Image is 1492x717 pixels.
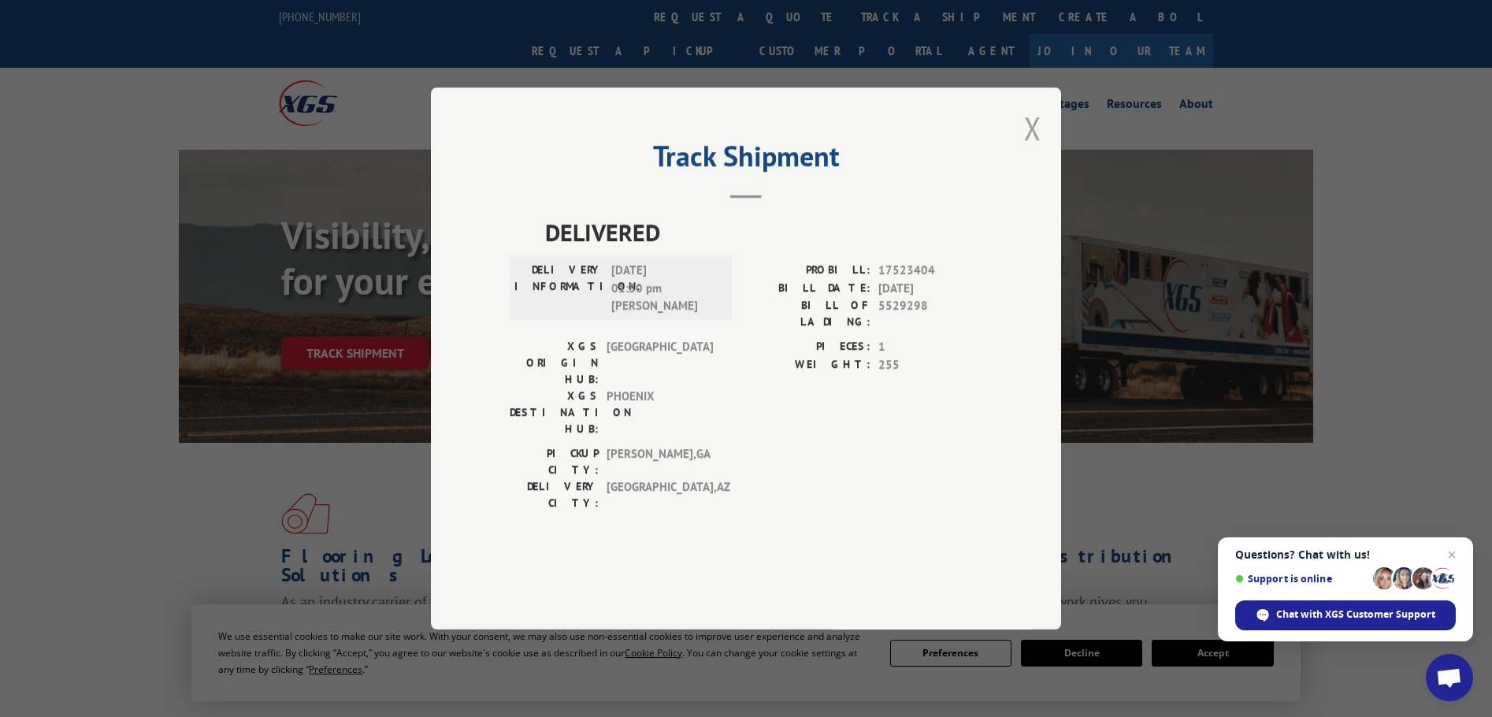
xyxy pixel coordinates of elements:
[746,280,870,298] label: BILL DATE:
[878,262,982,280] span: 17523404
[1235,548,1456,561] span: Questions? Chat with us!
[510,145,982,175] h2: Track Shipment
[514,262,603,315] label: DELIVERY INFORMATION:
[746,356,870,374] label: WEIGHT:
[1426,654,1473,701] div: Open chat
[1276,607,1435,622] span: Chat with XGS Customer Support
[510,445,599,478] label: PICKUP CITY:
[510,388,599,437] label: XGS DESTINATION HUB:
[545,214,982,250] span: DELIVERED
[510,338,599,388] label: XGS ORIGIN HUB:
[611,262,718,315] span: [DATE] 01:30 pm [PERSON_NAME]
[746,297,870,330] label: BILL OF LADING:
[1235,573,1368,585] span: Support is online
[746,262,870,280] label: PROBILL:
[1235,600,1456,630] div: Chat with XGS Customer Support
[746,338,870,356] label: PIECES:
[1024,107,1041,149] button: Close modal
[607,338,713,388] span: [GEOGRAPHIC_DATA]
[878,356,982,374] span: 255
[1442,545,1461,564] span: Close chat
[878,297,982,330] span: 5529298
[607,478,713,511] span: [GEOGRAPHIC_DATA] , AZ
[878,338,982,356] span: 1
[607,445,713,478] span: [PERSON_NAME] , GA
[878,280,982,298] span: [DATE]
[510,478,599,511] label: DELIVERY CITY:
[607,388,713,437] span: PHOENIX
